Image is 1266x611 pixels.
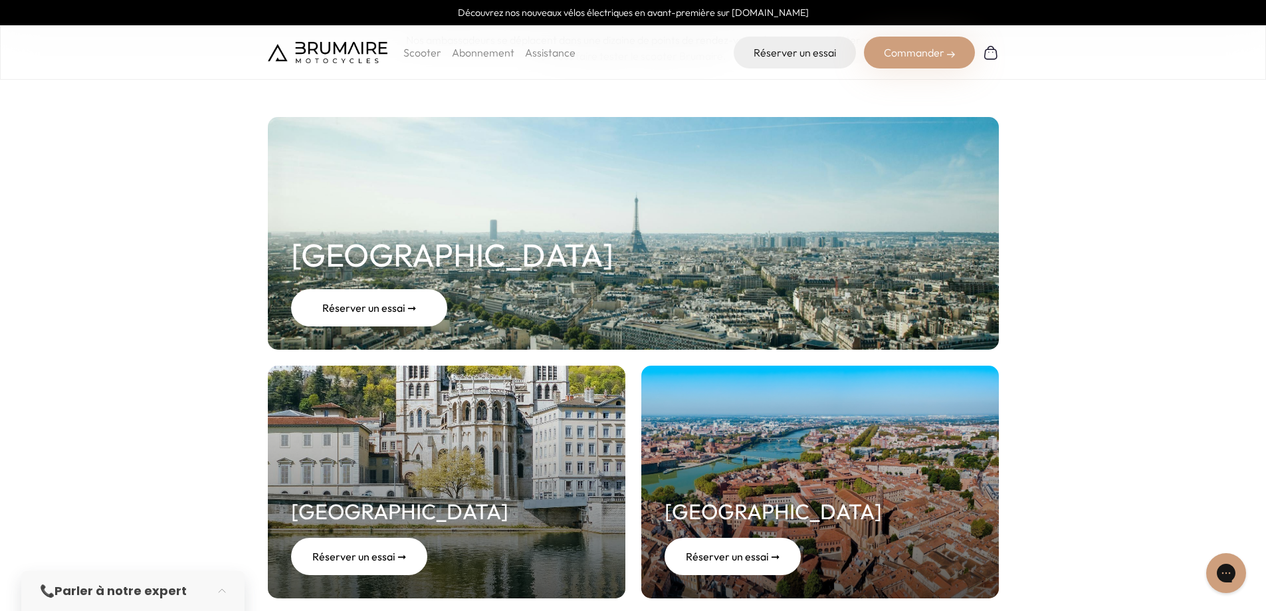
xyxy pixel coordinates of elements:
[947,51,955,59] img: right-arrow-2.png
[268,42,387,63] img: Brumaire Motocycles
[291,538,427,575] div: Réserver un essai ➞
[983,45,999,61] img: Panier
[452,46,514,59] a: Abonnement
[291,495,508,527] h2: [GEOGRAPHIC_DATA]
[665,538,801,575] div: Réserver un essai ➞
[864,37,975,68] div: Commander
[1200,549,1253,598] iframe: Gorgias live chat messenger
[403,45,441,61] p: Scooter
[665,495,882,527] h2: [GEOGRAPHIC_DATA]
[734,37,856,68] a: Réserver un essai
[268,117,999,350] a: [GEOGRAPHIC_DATA] Réserver un essai ➞
[641,366,999,598] a: [GEOGRAPHIC_DATA] Réserver un essai ➞
[291,289,447,326] div: Réserver un essai ➞
[268,366,625,598] a: [GEOGRAPHIC_DATA] Réserver un essai ➞
[291,231,613,279] h2: [GEOGRAPHIC_DATA]
[525,46,576,59] a: Assistance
